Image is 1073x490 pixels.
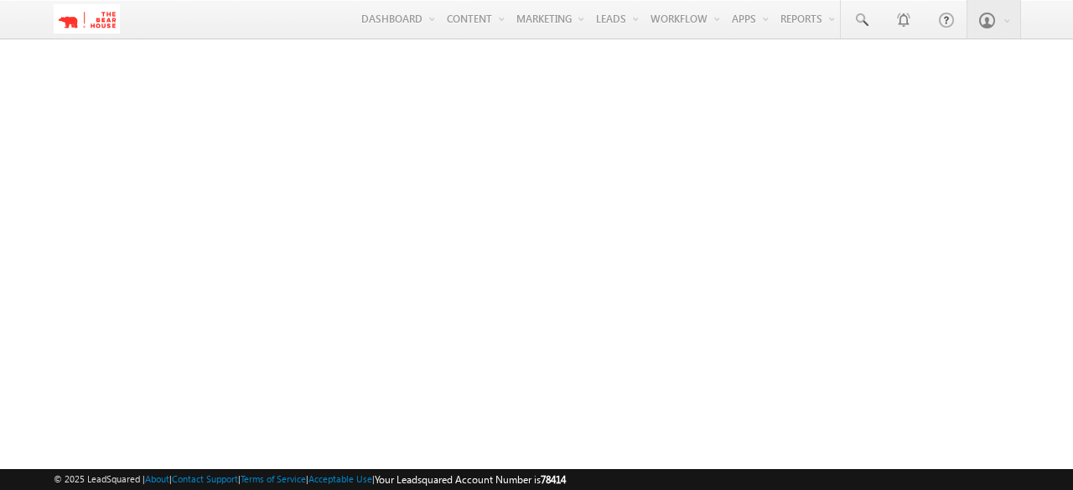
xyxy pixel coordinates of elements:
span: Your Leadsquared Account Number is [375,473,566,486]
a: Terms of Service [241,473,306,484]
img: Custom Logo [54,4,120,34]
a: Acceptable Use [308,473,372,484]
a: Contact Support [172,473,238,484]
span: 78414 [541,473,566,486]
span: © 2025 LeadSquared | | | | | [54,472,566,487]
a: About [145,473,169,484]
